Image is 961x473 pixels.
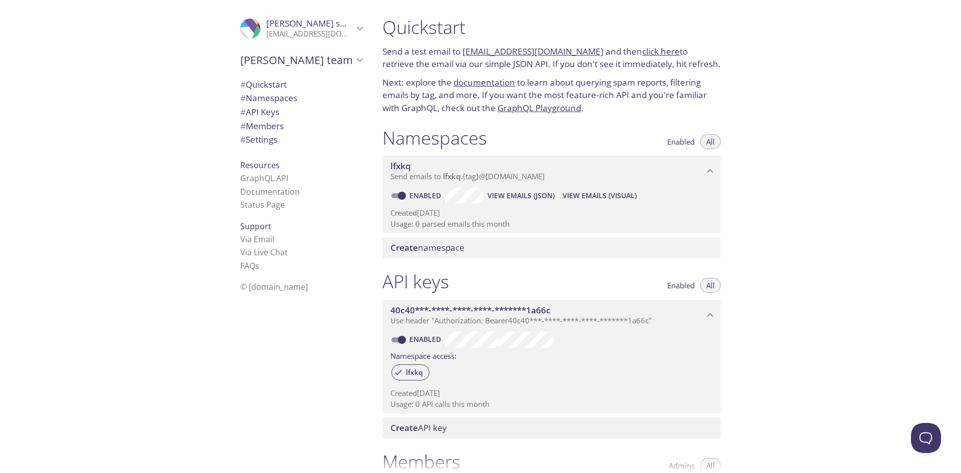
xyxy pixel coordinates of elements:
[382,16,721,39] h1: Quickstart
[382,417,721,438] div: Create API Key
[390,208,713,218] p: Created [DATE]
[240,260,259,271] a: FAQ
[390,160,411,172] span: lfxkq
[240,106,279,118] span: API Keys
[240,79,287,90] span: Quickstart
[559,188,641,204] button: View Emails (Visual)
[232,12,370,45] div: Youssef smain
[488,190,555,202] span: View Emails (JSON)
[240,199,285,210] a: Status Page
[240,53,353,67] span: [PERSON_NAME] team
[255,260,259,271] span: s
[390,422,418,433] span: Create
[390,242,464,253] span: namespace
[390,388,713,398] p: Created [DATE]
[443,171,460,181] span: lfxkq
[240,92,246,104] span: #
[911,423,941,453] iframe: Help Scout Beacon - Open
[390,171,545,181] span: Send emails to . {tag} @[DOMAIN_NAME]
[240,92,297,104] span: Namespaces
[382,237,721,258] div: Create namespace
[382,45,721,71] p: Send a test email to and then to retrieve the email via our simple JSON API. If you don't see it ...
[382,156,721,187] div: lfxkq namespace
[382,270,449,293] h1: API keys
[390,422,447,433] span: API key
[240,247,288,258] a: Via Live Chat
[240,281,308,292] span: © [DOMAIN_NAME]
[390,219,713,229] p: Usage: 0 parsed emails this month
[232,78,370,92] div: Quickstart
[240,173,288,184] a: GraphQL API
[661,278,701,293] button: Enabled
[642,46,680,57] a: click here
[232,47,370,73] div: Youssef's team
[391,364,429,380] div: lfxkq
[382,127,487,149] h1: Namespaces
[240,134,246,145] span: #
[700,134,721,149] button: All
[390,348,456,362] label: Namespace access:
[240,120,246,132] span: #
[484,188,559,204] button: View Emails (JSON)
[382,450,460,473] h1: Members
[462,46,604,57] a: [EMAIL_ADDRESS][DOMAIN_NAME]
[266,18,360,29] span: [PERSON_NAME] smain
[232,119,370,133] div: Members
[453,77,515,88] a: documentation
[408,191,445,200] a: Enabled
[382,76,721,115] p: Next: explore the to learn about querying spam reports, filtering emails by tag, and more. If you...
[700,278,721,293] button: All
[390,399,713,409] p: Usage: 0 API calls this month
[661,134,701,149] button: Enabled
[240,234,274,245] a: Via Email
[240,106,246,118] span: #
[240,186,300,197] a: Documentation
[232,105,370,119] div: API Keys
[563,190,637,202] span: View Emails (Visual)
[240,134,277,145] span: Settings
[408,334,445,344] a: Enabled
[240,221,271,232] span: Support
[498,102,581,114] a: GraphQL Playground
[266,29,353,39] p: [EMAIL_ADDRESS][DOMAIN_NAME]
[232,133,370,147] div: Team Settings
[232,91,370,105] div: Namespaces
[240,120,284,132] span: Members
[400,368,429,377] span: lfxkq
[240,79,246,90] span: #
[240,160,280,171] span: Resources
[390,242,418,253] span: Create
